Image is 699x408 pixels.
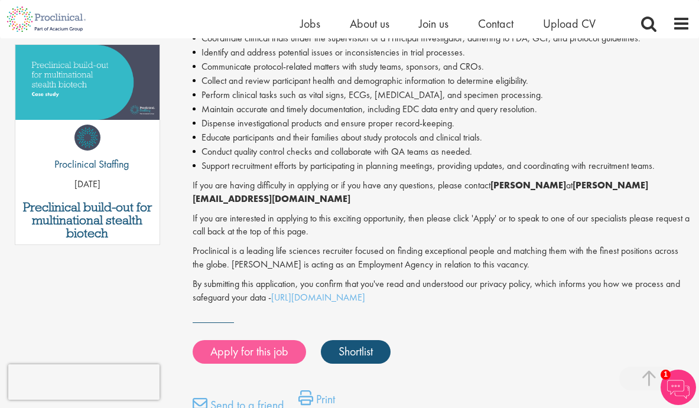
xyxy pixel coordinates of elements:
[193,179,648,205] strong: [PERSON_NAME][EMAIL_ADDRESS][DOMAIN_NAME]
[21,201,154,240] a: Preclinical build-out for multinational stealth biotech
[15,45,160,149] a: Link to a post
[193,60,690,74] li: Communicate protocol-related matters with study teams, sponsors, and CROs.
[8,364,160,400] iframe: reCAPTCHA
[193,45,690,60] li: Identify and address potential issues or inconsistencies in trial processes.
[321,340,391,364] a: Shortlist
[271,291,365,303] a: [URL][DOMAIN_NAME]
[661,370,696,405] img: Chatbot
[543,16,596,31] a: Upload CV
[15,178,160,191] p: [DATE]
[419,16,448,31] a: Join us
[300,16,320,31] a: Jobs
[193,145,690,159] li: Conduct quality control checks and collaborate with QA teams as needed.
[193,159,690,173] li: Support recruitment efforts by participating in planning meetings, providing updates, and coordin...
[193,130,690,145] li: Educate participants and their families about study protocols and clinical trials.
[193,74,690,88] li: Collect and review participant health and demographic information to determine eligibility.
[193,88,690,102] li: Perform clinical tasks such as vital signs, ECGs, [MEDICAL_DATA], and specimen processing.
[350,16,389,31] a: About us
[193,340,306,364] a: Apply for this job
[661,370,671,380] span: 1
[478,16,513,31] a: Contact
[45,156,129,172] p: Proclinical Staffing
[193,102,690,116] li: Maintain accurate and timely documentation, including EDC data entry and query resolution.
[193,278,690,305] p: By submitting this application, you confirm that you've read and understood our privacy policy, w...
[45,125,129,178] a: Proclinical Staffing Proclinical Staffing
[490,179,566,191] strong: [PERSON_NAME]
[193,212,690,239] p: If you are interested in applying to this exciting opportunity, then please click 'Apply' or to s...
[74,125,100,151] img: Proclinical Staffing
[193,244,690,272] p: Proclinical is a leading life sciences recruiter focused on finding exceptional people and matchi...
[193,179,690,206] p: If you are having difficulty in applying or if you have any questions, please contact at
[193,116,690,130] li: Dispense investigational products and ensure proper record-keeping.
